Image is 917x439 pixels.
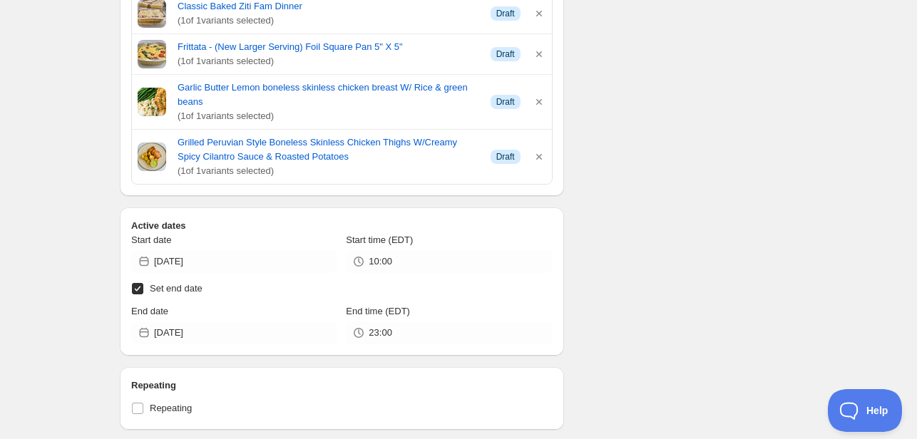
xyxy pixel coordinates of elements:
span: Start date [131,234,171,245]
img: Garlic Butter Lemon boneless skinless chicken breast W/ Rice & green beans - Fresh 'N Tasty - Nap... [138,88,166,116]
h2: Repeating [131,378,553,393]
span: Set end date [150,283,203,294]
h2: Active dates [131,219,553,233]
span: Start time (EDT) [346,234,413,245]
a: Frittata - (New Larger Serving) Foil Square Pan 5" X 5" [178,40,479,54]
span: ( 1 of 1 variants selected) [178,164,479,178]
span: ( 1 of 1 variants selected) [178,14,479,28]
a: Grilled Peruvian Style Boneless Skinless Chicken Thighs W/Creamy Spicy Cilantro Sauce & Roasted P... [178,135,479,164]
span: Draft [496,48,515,60]
iframe: Toggle Customer Support [828,389,903,432]
span: Draft [496,96,515,108]
a: Garlic Butter Lemon boneless skinless chicken breast W/ Rice & green beans [178,81,479,109]
img: Air - Fried Peruvian Style Chicken W/Peruvian Creamy Spicy Green Sauce & Roasted Potatoes - Fresh... [138,143,166,171]
span: ( 1 of 1 variants selected) [178,109,479,123]
span: ( 1 of 1 variants selected) [178,54,479,68]
span: Draft [496,151,515,162]
span: Repeating [150,403,192,413]
span: End date [131,306,168,316]
span: Draft [496,8,515,19]
span: End time (EDT) [346,306,410,316]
